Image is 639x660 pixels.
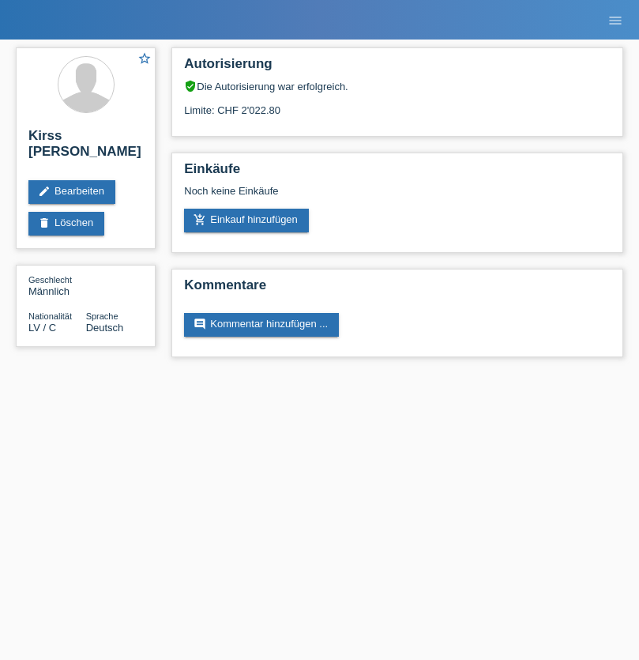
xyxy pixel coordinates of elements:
a: deleteLöschen [28,212,104,236]
i: star_border [137,51,152,66]
span: Deutsch [86,322,124,334]
h2: Autorisierung [184,56,611,80]
a: add_shopping_cartEinkauf hinzufügen [184,209,309,232]
i: verified_user [184,80,197,92]
div: Limite: CHF 2'022.80 [184,92,611,116]
h2: Kommentare [184,277,611,301]
div: Noch keine Einkäufe [184,185,611,209]
i: comment [194,318,206,330]
h2: Einkäufe [184,161,611,185]
span: Sprache [86,311,118,321]
i: delete [38,217,51,229]
a: commentKommentar hinzufügen ... [184,313,339,337]
a: editBearbeiten [28,180,115,204]
i: menu [607,13,623,28]
span: Lettland / C / 31.01.2016 [28,322,56,334]
i: edit [38,185,51,198]
h2: Kirss [PERSON_NAME] [28,128,143,168]
span: Geschlecht [28,275,72,285]
a: menu [600,15,631,25]
a: star_border [137,51,152,68]
div: Die Autorisierung war erfolgreich. [184,80,611,92]
i: add_shopping_cart [194,213,206,226]
div: Männlich [28,273,86,297]
span: Nationalität [28,311,72,321]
